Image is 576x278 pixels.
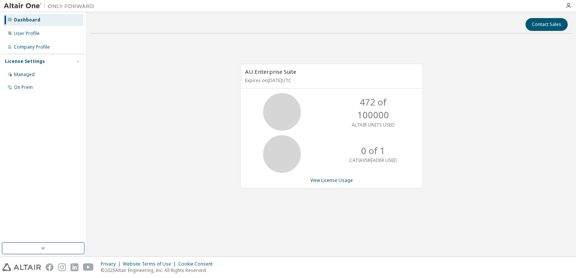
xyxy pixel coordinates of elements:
[310,177,353,183] a: View License Usage
[101,267,217,273] p: © 2025 Altair Engineering, Inc. All Rights Reserved.
[4,2,98,10] img: Altair One
[83,263,94,271] img: youtube.svg
[349,157,397,163] p: CATIAV5READER USED
[101,261,123,267] div: Privacy
[14,84,33,90] div: On Prem
[14,31,40,37] div: User Profile
[46,263,54,271] img: facebook.svg
[5,58,45,64] div: License Settings
[361,144,385,157] p: 0 of 1
[14,17,40,23] div: Dashboard
[70,263,78,271] img: linkedin.svg
[245,68,296,75] span: AU Enterprise Suite
[58,263,66,271] img: instagram.svg
[2,263,41,271] img: altair_logo.svg
[343,96,403,122] p: 472 of 100000
[178,261,217,267] div: Cookie Consent
[352,122,395,128] p: ALTAIR UNITS USED
[525,18,568,31] button: Contact Sales
[14,44,50,50] div: Company Profile
[14,72,35,78] div: Managed
[245,77,416,84] p: Expires on [DATE] UTC
[123,261,178,267] div: Website Terms of Use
